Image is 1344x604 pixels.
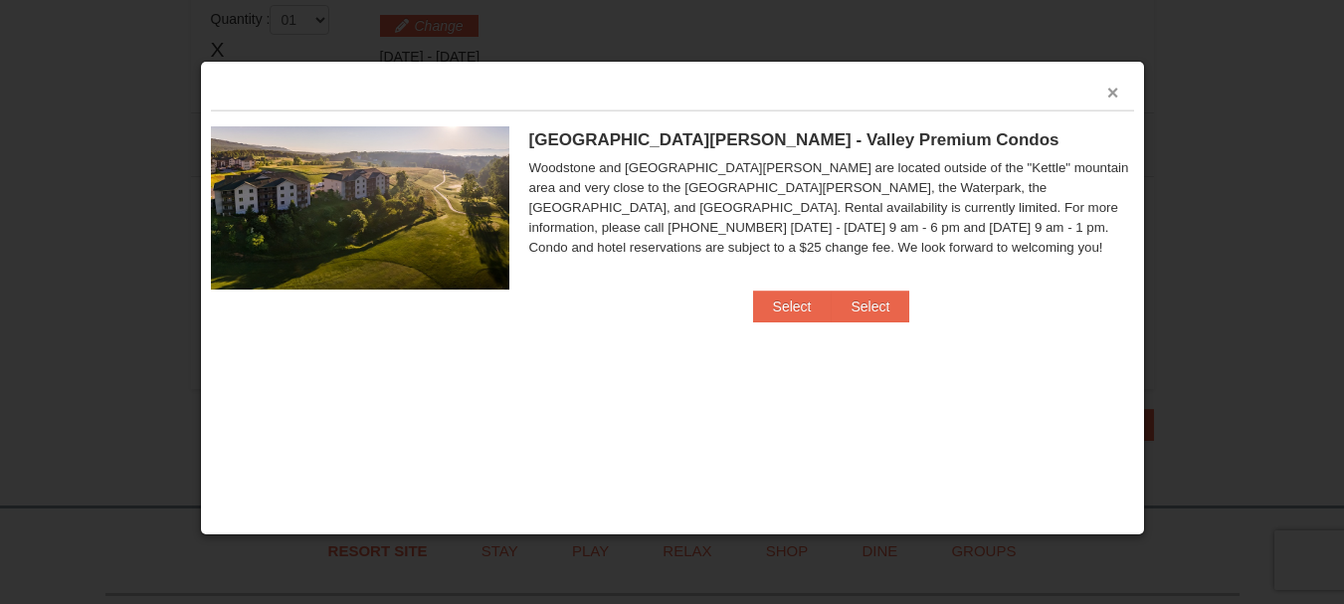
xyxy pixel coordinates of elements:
[832,291,910,322] button: Select
[529,130,1059,149] span: [GEOGRAPHIC_DATA][PERSON_NAME] - Valley Premium Condos
[529,158,1134,258] div: Woodstone and [GEOGRAPHIC_DATA][PERSON_NAME] are located outside of the "Kettle" mountain area an...
[753,291,832,322] button: Select
[1107,83,1119,102] button: ×
[211,126,509,290] img: 19219041-4-ec11c166.jpg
